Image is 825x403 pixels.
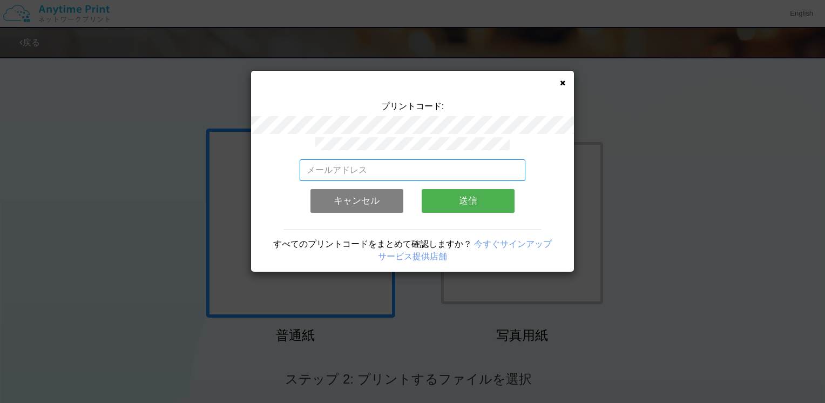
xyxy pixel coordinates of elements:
a: サービス提供店舗 [378,252,447,261]
span: すべてのプリントコードをまとめて確認しますか？ [273,239,472,248]
input: メールアドレス [300,159,526,181]
button: キャンセル [310,189,403,213]
a: 今すぐサインアップ [474,239,552,248]
button: 送信 [422,189,515,213]
span: プリントコード: [381,102,444,111]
